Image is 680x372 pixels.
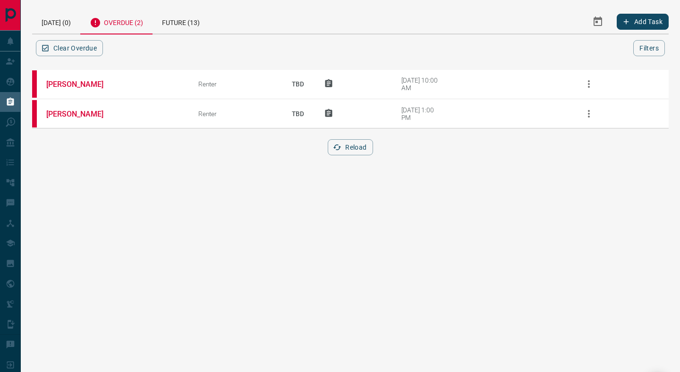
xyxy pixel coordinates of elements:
[586,10,609,33] button: Select Date Range
[286,101,310,127] p: TBD
[401,106,442,121] div: [DATE] 1:00 PM
[46,80,117,89] a: [PERSON_NAME]
[286,71,310,97] p: TBD
[198,110,272,118] div: Renter
[198,80,272,88] div: Renter
[32,70,37,98] div: property.ca
[36,40,103,56] button: Clear Overdue
[633,40,665,56] button: Filters
[32,9,80,34] div: [DATE] (0)
[32,100,37,127] div: property.ca
[617,14,669,30] button: Add Task
[80,9,153,34] div: Overdue (2)
[328,139,373,155] button: Reload
[46,110,117,118] a: [PERSON_NAME]
[401,76,442,92] div: [DATE] 10:00 AM
[153,9,209,34] div: Future (13)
